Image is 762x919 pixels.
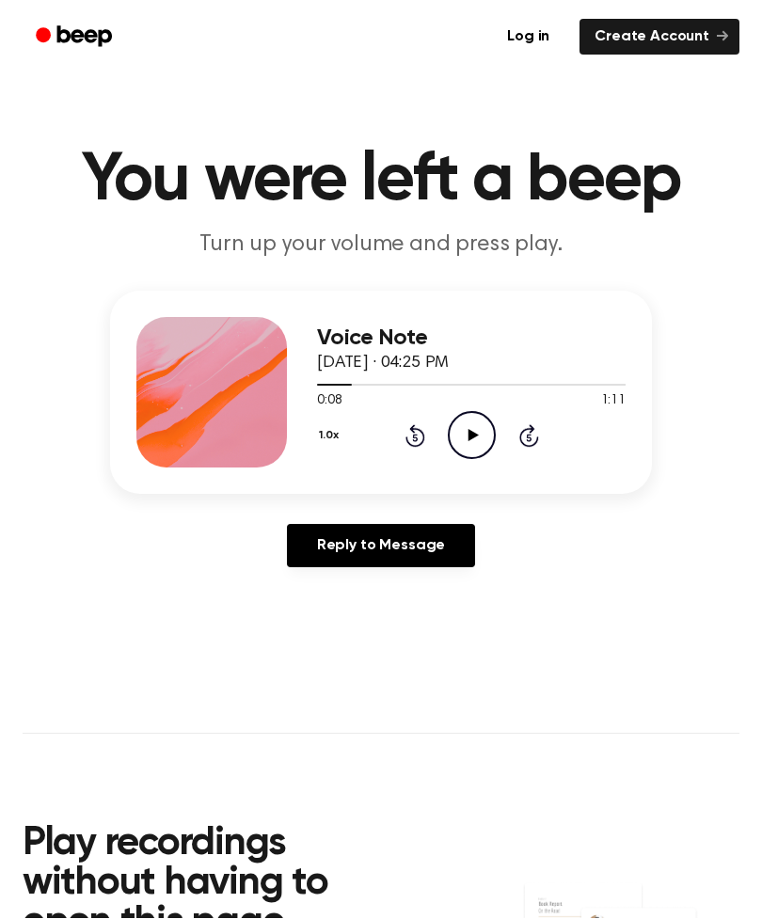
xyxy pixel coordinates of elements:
span: 1:11 [601,392,626,412]
a: Reply to Message [287,525,475,568]
a: Create Account [579,20,739,55]
span: [DATE] · 04:25 PM [317,356,449,372]
a: Beep [23,20,129,56]
p: Turn up your volume and press play. [23,230,739,261]
h1: You were left a beep [23,148,739,215]
button: 1.0x [317,420,345,452]
a: Log in [488,16,568,59]
span: 0:08 [317,392,341,412]
h3: Voice Note [317,326,626,352]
